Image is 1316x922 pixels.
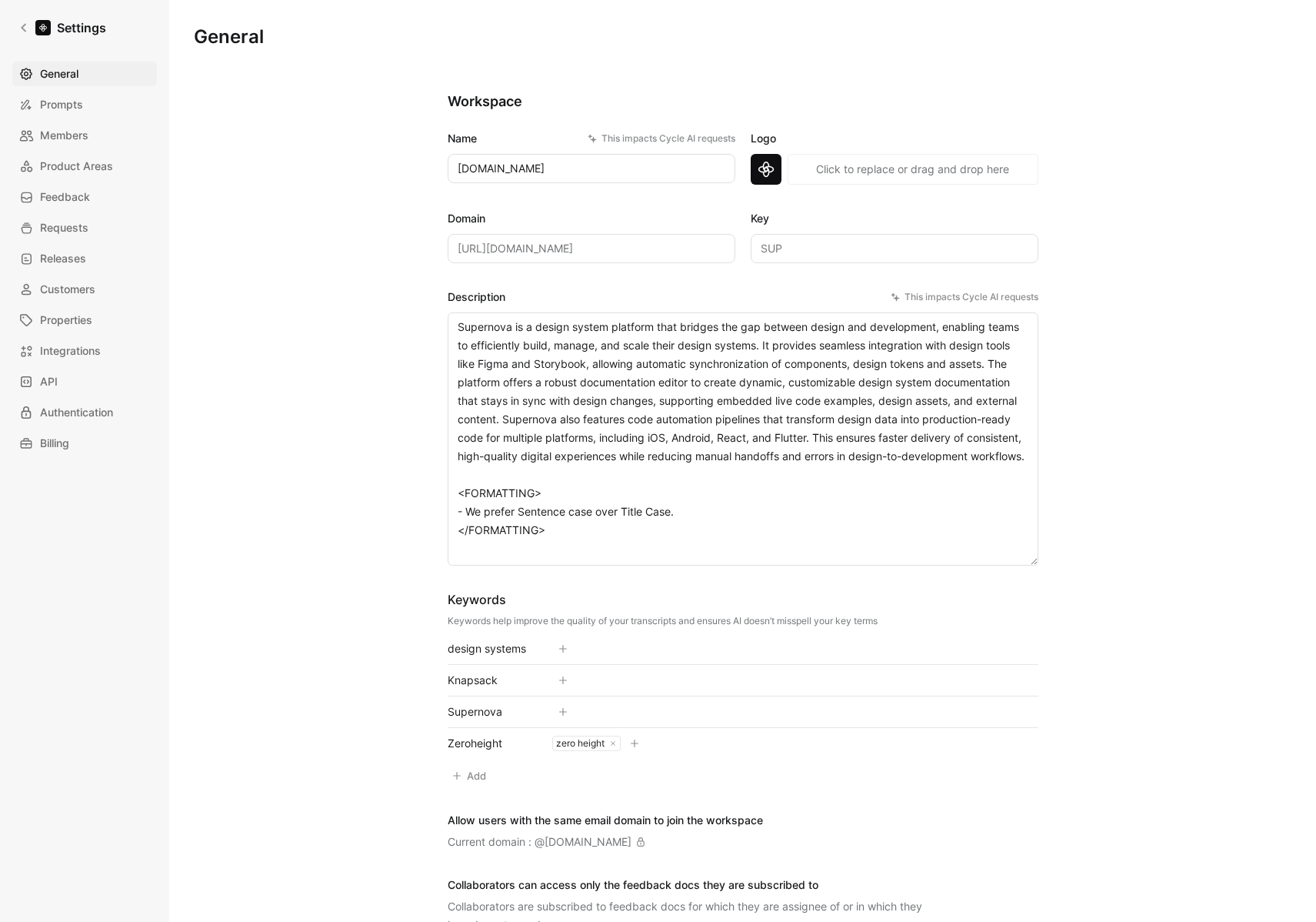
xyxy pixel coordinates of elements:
[194,25,264,49] h1: General
[751,154,781,185] img: logo
[448,590,878,609] div: Keywords
[40,280,95,299] span: Customers
[40,65,78,83] span: General
[40,249,86,268] span: Releases
[448,288,1038,306] label: Description
[12,431,157,456] a: Billing
[751,129,1038,148] label: Logo
[448,129,735,148] label: Name
[448,734,534,753] div: Zeroheight
[40,311,92,329] span: Properties
[588,131,735,146] div: This impacts Cycle AI requests
[448,92,1038,111] h2: Workspace
[12,62,157,86] a: General
[40,219,88,237] span: Requests
[448,209,735,228] label: Domain
[40,403,113,422] span: Authentication
[12,215,157,240] a: Requests
[40,157,113,175] span: Product Areas
[40,188,90,206] span: Feedback
[40,342,101,360] span: Integrations
[448,234,735,263] input: Some placeholder
[12,400,157,425] a: Authentication
[553,737,605,750] div: zero height
[40,126,88,145] span: Members
[448,312,1038,566] textarea: Supernova is a design system platform that bridges the gap between design and development, enabli...
[448,615,878,627] div: Keywords help improve the quality of your transcripts and ensures AI doesn’t misspell your key terms
[12,154,157,179] a: Product Areas
[40,95,83,114] span: Prompts
[12,277,157,302] a: Customers
[12,185,157,209] a: Feedback
[891,289,1038,305] div: This impacts Cycle AI requests
[40,434,69,453] span: Billing
[448,876,940,894] div: Collaborators can access only the feedback docs they are subscribed to
[12,339,157,363] a: Integrations
[12,12,112,43] a: Settings
[12,123,157,148] a: Members
[448,811,763,830] div: Allow users with the same email domain to join the workspace
[751,209,1038,228] label: Key
[545,833,631,851] div: [DOMAIN_NAME]
[448,703,534,721] div: Supernova
[788,154,1038,185] button: Click to replace or drag and drop here
[12,308,157,332] a: Properties
[448,833,645,851] div: Current domain : @
[40,372,58,391] span: API
[448,765,493,787] button: Add
[448,640,534,658] div: design systems
[448,671,534,690] div: Knapsack
[12,369,157,394] a: API
[57,18,106,37] h1: Settings
[12,92,157,117] a: Prompts
[12,246,157,271] a: Releases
